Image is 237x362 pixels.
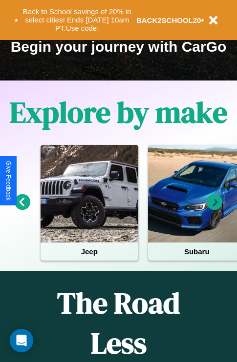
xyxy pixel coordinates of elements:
h1: Explore by make [10,92,227,132]
h4: Jeep [41,242,138,261]
div: Open Intercom Messenger [10,329,33,352]
div: Give Feedback [5,161,12,201]
b: BACK2SCHOOL20 [136,16,201,24]
button: Back to School savings of 20% in select cities! Ends [DATE] 10am PT.Use code: [18,5,136,35]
